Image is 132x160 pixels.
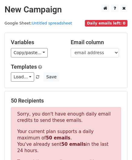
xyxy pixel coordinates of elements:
p: Your current plan supports a daily maximum of . You've already sent in the last 24 hours. [17,129,115,154]
strong: 50 emails [61,142,86,147]
button: Save [43,72,59,82]
p: Sorry, you don't have enough daily email credits to send these emails. [17,111,115,124]
small: Google Sheet: [5,21,72,25]
a: Copy/paste... [11,48,48,57]
strong: 50 emails [46,135,70,141]
h5: Variables [11,39,62,46]
h5: 50 Recipients [11,97,121,104]
a: Templates [11,64,37,70]
iframe: Chat Widget [102,131,132,160]
span: Daily emails left: 0 [85,20,127,27]
a: Untitled spreadsheet [32,21,72,25]
h2: New Campaign [5,5,127,15]
a: Load... [11,72,34,82]
a: Daily emails left: 0 [85,21,127,25]
h5: Email column [71,39,121,46]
